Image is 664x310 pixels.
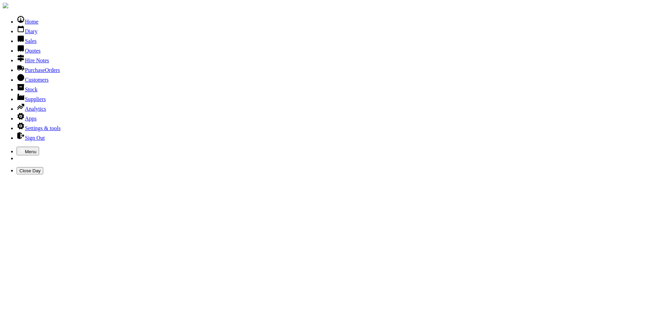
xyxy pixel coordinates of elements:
[17,167,43,174] button: Close Day
[17,116,37,121] a: Apps
[17,86,37,92] a: Stock
[17,54,661,64] li: Hire Notes
[17,35,661,44] li: Sales
[17,106,46,112] a: Analytics
[3,3,8,8] img: companylogo.jpg
[17,96,46,102] a: Suppliers
[17,77,48,83] a: Customers
[17,125,61,131] a: Settings & tools
[17,135,45,141] a: Sign Out
[17,28,37,34] a: Diary
[17,67,60,73] a: PurchaseOrders
[17,19,38,25] a: Home
[17,147,39,155] button: Menu
[17,93,661,102] li: Suppliers
[17,57,49,63] a: Hire Notes
[17,83,661,93] li: Stock
[17,48,40,54] a: Quotes
[17,38,37,44] a: Sales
